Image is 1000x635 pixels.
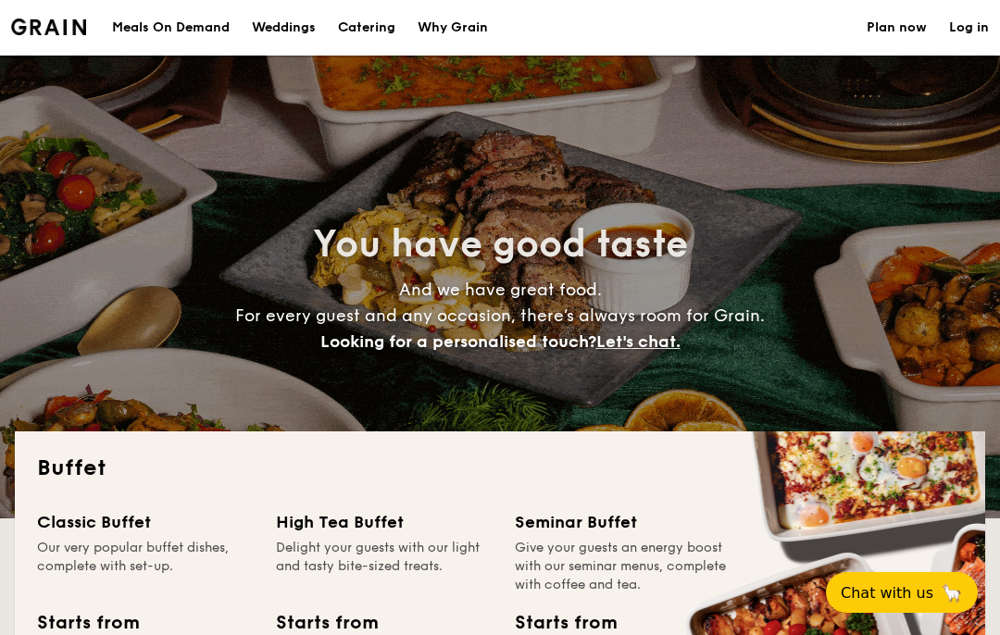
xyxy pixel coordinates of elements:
div: High Tea Buffet [276,509,493,535]
span: Let's chat. [596,331,681,352]
a: Logotype [11,19,86,35]
img: Grain [11,19,86,35]
h2: Buffet [37,454,963,483]
div: Our very popular buffet dishes, complete with set-up. [37,539,254,594]
span: And we have great food. For every guest and any occasion, there’s always room for Grain. [235,280,765,352]
div: Delight your guests with our light and tasty bite-sized treats. [276,539,493,594]
div: Give your guests an energy boost with our seminar menus, complete with coffee and tea. [515,539,731,594]
span: Chat with us [841,584,933,602]
span: Looking for a personalised touch? [320,331,596,352]
div: Seminar Buffet [515,509,731,535]
button: Chat with us🦙 [826,572,978,613]
span: 🦙 [941,582,963,604]
div: Classic Buffet [37,509,254,535]
span: You have good taste [313,222,688,267]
